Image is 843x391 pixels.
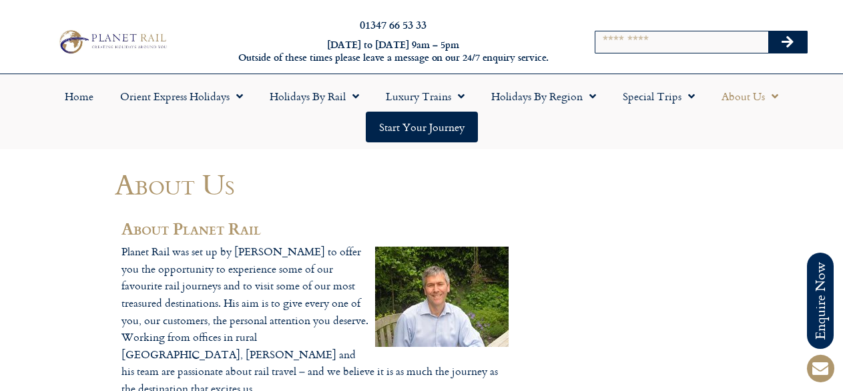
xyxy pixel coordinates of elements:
a: Holidays by Region [478,81,609,112]
img: guy-saunders [375,247,509,347]
a: About Us [708,81,792,112]
a: Holidays by Rail [256,81,372,112]
a: Special Trips [609,81,708,112]
img: Planet Rail Train Holidays Logo [55,27,170,55]
a: Home [51,81,107,112]
h2: About Planet Rail [121,219,509,237]
a: Orient Express Holidays [107,81,256,112]
button: Search [768,31,807,53]
a: 01347 66 53 33 [360,17,427,32]
h1: About Us [115,168,515,200]
h6: [DATE] to [DATE] 9am – 5pm Outside of these times please leave a message on our 24/7 enquiry serv... [228,39,559,63]
a: Start your Journey [366,112,478,142]
nav: Menu [7,81,836,142]
a: Luxury Trains [372,81,478,112]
